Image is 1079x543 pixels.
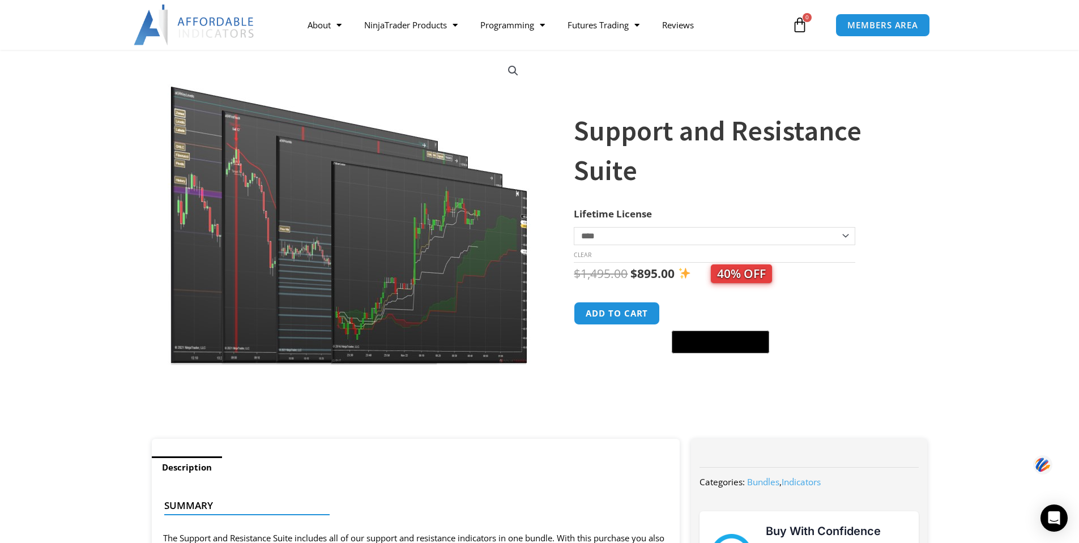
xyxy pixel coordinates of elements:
label: Lifetime License [574,207,652,220]
button: Buy with GPay [672,331,769,353]
bdi: 1,495.00 [574,266,628,281]
h1: Support and Resistance Suite [574,111,905,190]
span: Categories: [700,476,745,488]
div: Open Intercom Messenger [1040,504,1068,532]
span: $ [630,266,637,281]
a: NinjaTrader Products [353,12,469,38]
span: 40% OFF [711,264,772,283]
a: 0 [775,8,825,41]
img: Support and Resistance Suite 1 [168,52,532,365]
a: Bundles [747,476,779,488]
a: Programming [469,12,556,38]
span: , [747,476,821,488]
a: About [296,12,353,38]
a: Clear options [574,251,591,259]
span: 0 [803,13,812,22]
a: Indicators [782,476,821,488]
h4: Summary [164,500,659,511]
span: MEMBERS AREA [847,21,918,29]
h3: Buy With Confidence [766,523,907,540]
a: View full-screen image gallery [503,61,523,81]
iframe: PayPal Message 1 [574,360,905,370]
a: MEMBERS AREA [835,14,930,37]
img: LogoAI | Affordable Indicators – NinjaTrader [134,5,255,45]
iframe: Secure express checkout frame [669,300,771,327]
img: svg+xml;base64,PHN2ZyB3aWR0aD0iNDQiIGhlaWdodD0iNDQiIHZpZXdCb3g9IjAgMCA0NCA0NCIgZmlsbD0ibm9uZSIgeG... [1033,454,1052,475]
a: Reviews [651,12,705,38]
a: Description [152,456,222,478]
bdi: 895.00 [630,266,675,281]
span: $ [574,266,581,281]
img: ✨ [679,267,690,279]
a: Futures Trading [556,12,651,38]
button: Add to cart [574,302,660,325]
nav: Menu [296,12,789,38]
